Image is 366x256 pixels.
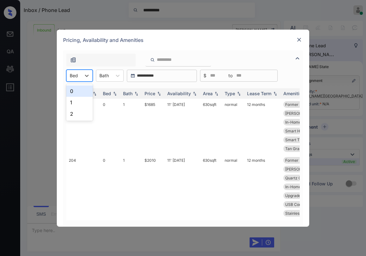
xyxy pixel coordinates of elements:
[272,91,278,96] img: sorting
[91,91,98,96] img: sorting
[236,91,242,96] img: sorting
[285,129,318,133] span: Smart Home Lock
[222,99,245,154] td: normal
[100,99,121,154] td: 0
[142,99,165,154] td: $1685
[165,99,200,154] td: 11' [DATE]
[121,154,142,219] td: 1
[203,91,213,96] div: Area
[167,91,191,96] div: Availability
[66,108,93,119] div: 2
[285,137,320,142] span: Smart Thermosta...
[133,91,139,96] img: sorting
[156,91,162,96] img: sorting
[66,99,100,154] td: 404
[285,111,319,116] span: [PERSON_NAME]...
[112,91,118,96] img: sorting
[285,120,319,125] span: In-Home Washer ...
[294,55,301,62] img: icon-zuma
[296,37,302,43] img: close
[285,167,319,172] span: [PERSON_NAME]...
[245,99,281,154] td: 12 months
[200,154,222,219] td: 630 sqft
[66,97,93,108] div: 1
[285,184,319,189] span: In-Home Washer ...
[66,85,93,97] div: 0
[57,30,309,50] div: Pricing, Availability and Amenities
[285,102,321,107] span: Former Mgmt Ren...
[200,99,222,154] td: 630 sqft
[121,99,142,154] td: 1
[145,91,155,96] div: Price
[123,91,133,96] div: Bath
[225,91,235,96] div: Type
[285,193,316,198] span: Upgrades: Studi...
[228,72,233,79] span: to
[213,91,220,96] img: sorting
[66,154,100,219] td: 204
[70,57,76,63] img: icon-zuma
[285,202,318,207] span: USB Compatible ...
[247,91,271,96] div: Lease Term
[165,154,200,219] td: 11' [DATE]
[103,91,111,96] div: Bed
[204,72,206,79] span: $
[285,146,317,151] span: Tan Granite Cou...
[150,57,155,63] img: icon-zuma
[285,176,317,180] span: Quartz Countert...
[142,154,165,219] td: $2010
[285,158,321,163] span: Former Mgmt Ren...
[285,211,314,216] span: Stainless Steel...
[100,154,121,219] td: 0
[283,91,304,96] div: Amenities
[222,154,245,219] td: normal
[245,154,281,219] td: 12 months
[192,91,198,96] img: sorting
